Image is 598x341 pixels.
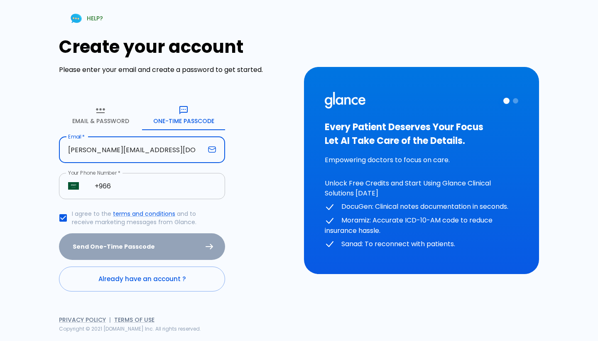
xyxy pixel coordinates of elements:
[72,210,218,226] p: I agree to the and to receive marketing messages from Glance.
[59,65,294,75] p: Please enter your email and create a password to get started.
[325,202,518,212] p: DocuGen: Clinical notes documentation in seconds.
[68,133,85,140] label: Email
[325,178,518,198] p: Unlock Free Credits and Start Using Glance Clinical Solutions [DATE]
[142,100,225,130] button: One-Time Passcode
[325,239,518,250] p: Sanad: To reconnect with patients.
[65,177,82,195] button: Select country
[59,8,113,29] a: HELP?
[69,11,83,26] img: Chat Support
[59,100,142,130] button: Email & Password
[325,120,518,148] h3: Every Patient Deserves Your Focus Let AI Take Care of the Details.
[59,37,294,57] h1: Create your account
[114,316,154,324] a: Terms of Use
[59,137,205,163] input: your.email@example.com
[68,182,79,190] img: Saudi Arabia
[325,215,518,236] p: Moramiz: Accurate ICD-10-AM code to reduce insurance hassle.
[59,267,225,292] a: Already have an account ?
[59,325,201,332] span: Copyright © 2021 [DOMAIN_NAME] Inc. All rights reserved.
[68,169,120,176] label: Your Phone Number
[109,316,111,324] span: |
[59,316,106,324] a: Privacy Policy
[325,155,518,165] p: Empowering doctors to focus on care.
[113,210,175,218] a: terms and conditions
